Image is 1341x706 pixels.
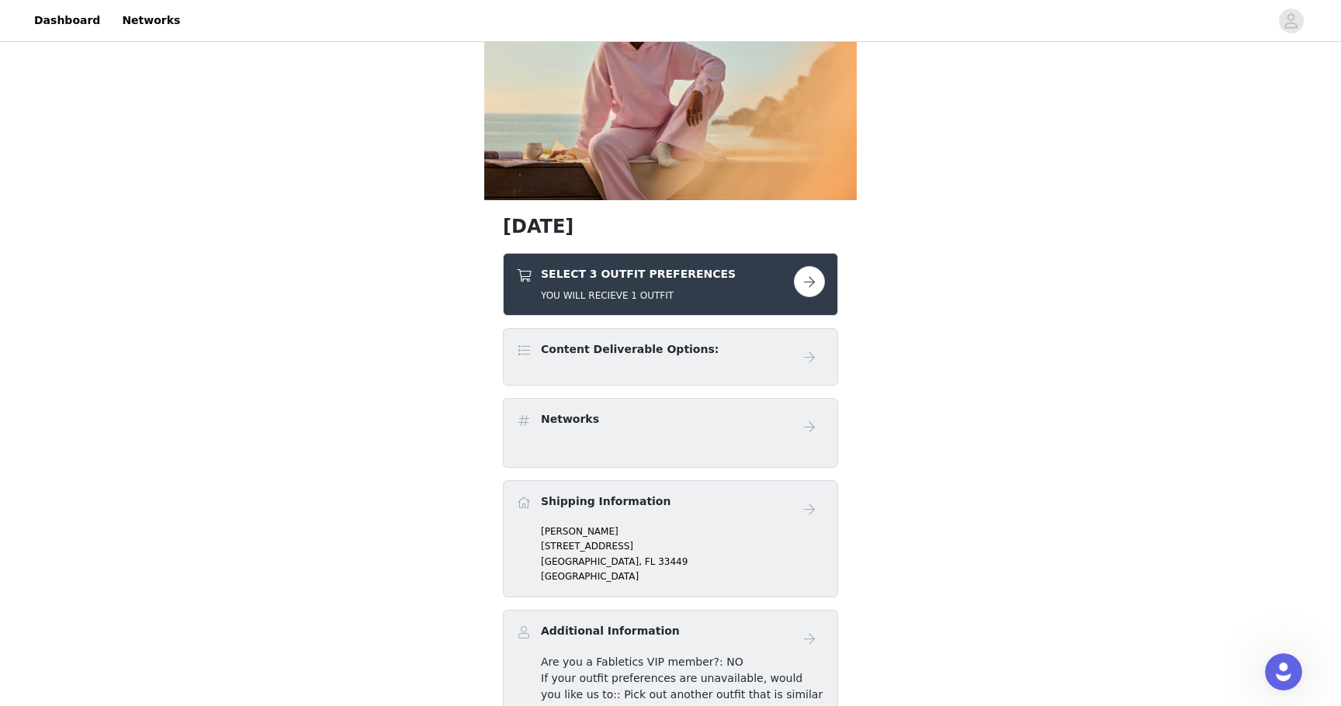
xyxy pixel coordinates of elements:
[645,556,656,567] span: FL
[541,656,743,668] span: Are you a Fabletics VIP member?: NO
[541,341,719,358] h4: Content Deliverable Options:
[541,524,825,538] p: [PERSON_NAME]
[25,3,109,38] a: Dashboard
[503,253,838,316] div: SELECT 3 OUTFIT PREFERENCES
[503,480,838,597] div: Shipping Information
[541,569,825,583] p: [GEOGRAPHIC_DATA]
[541,493,670,510] h4: Shipping Information
[541,556,642,567] span: [GEOGRAPHIC_DATA],
[1265,653,1302,690] iframe: Intercom live chat
[658,556,688,567] span: 33449
[113,3,189,38] a: Networks
[1284,9,1298,33] div: avatar
[541,411,599,427] h4: Networks
[503,328,838,386] div: Content Deliverable Options:
[541,539,825,553] p: [STREET_ADDRESS]
[503,398,838,468] div: Networks
[541,266,736,282] h4: SELECT 3 OUTFIT PREFERENCES
[541,289,736,303] h5: YOU WILL RECIEVE 1 OUTFIT
[541,623,680,639] h4: Additional Information
[503,213,838,241] h1: [DATE]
